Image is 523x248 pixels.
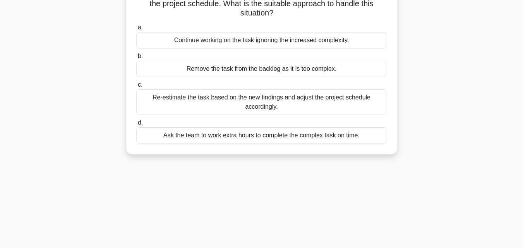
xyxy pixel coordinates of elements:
[138,119,143,126] span: d.
[138,81,142,88] span: c.
[136,32,387,48] div: Continue working on the task ignoring the increased complexity.
[136,127,387,144] div: Ask the team to work extra hours to complete the complex task on time.
[138,53,143,59] span: b.
[136,61,387,77] div: Remove the task from the backlog as it is too complex.
[138,24,143,31] span: a.
[136,89,387,115] div: Re-estimate the task based on the new findings and adjust the project schedule accordingly.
